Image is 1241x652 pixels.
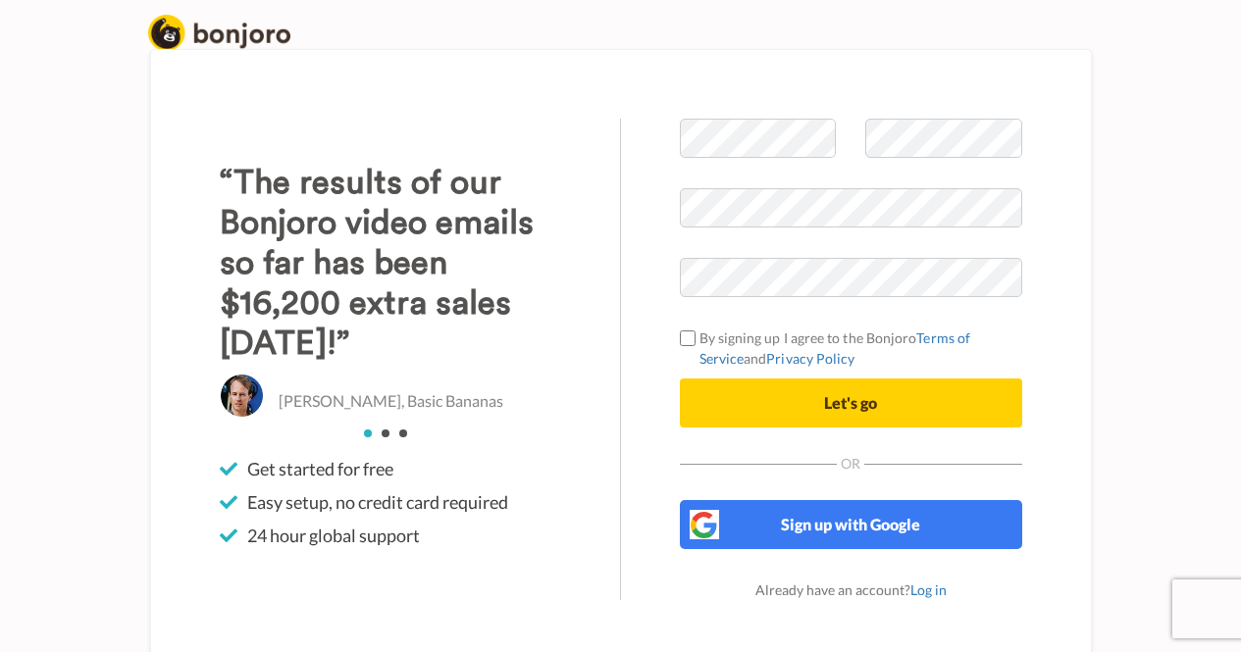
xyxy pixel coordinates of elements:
[247,457,393,480] span: Get started for free
[279,390,503,413] p: [PERSON_NAME], Basic Bananas
[247,490,508,514] span: Easy setup, no credit card required
[680,378,1022,427] button: Let's go
[220,163,562,364] h3: “The results of our Bonjoro video emails so far has been $16,200 extra sales [DATE]!”
[680,330,696,346] input: By signing up I agree to the BonjoroTerms of ServiceandPrivacy Policy
[781,515,920,533] span: Sign up with Google
[766,350,854,367] a: Privacy Policy
[680,327,1022,369] label: By signing up I agree to the Bonjoro and
[220,374,264,418] img: Christo Hall, Basic Bananas
[247,524,420,547] span: 24 hour global support
[824,393,877,412] span: Let's go
[148,15,290,51] img: logo_full.png
[837,457,864,471] span: Or
[680,500,1022,549] button: Sign up with Google
[755,581,947,598] span: Already have an account?
[910,581,947,598] a: Log in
